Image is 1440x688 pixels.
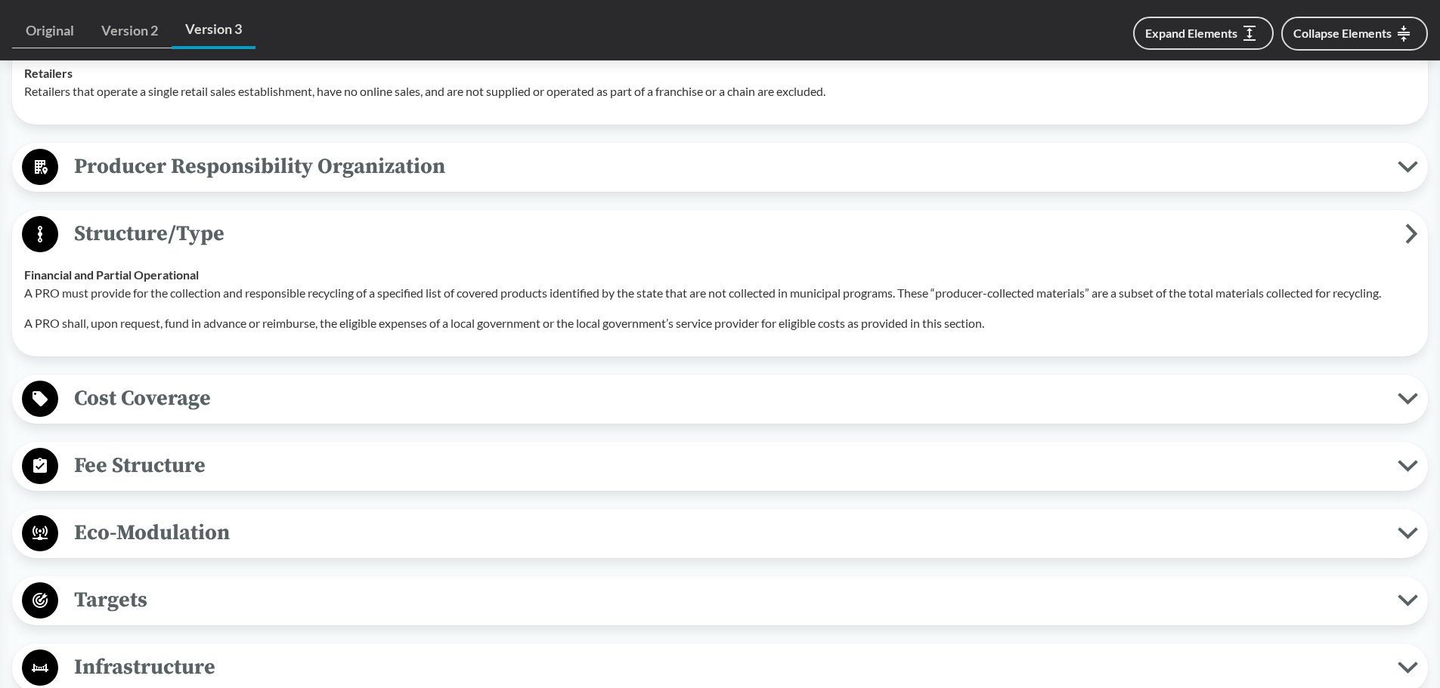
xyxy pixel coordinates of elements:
[58,381,1398,415] span: Cost Coverage
[17,215,1423,254] button: Structure/Type
[17,649,1423,687] button: Infrastructure
[58,217,1405,251] span: Structure/Type
[172,12,255,49] a: Version 3
[17,582,1423,620] button: Targets
[24,314,1416,332] p: A PRO shall, upon request, fund in advance or reimburse, the eligible expenses of a local governm...
[12,14,88,48] a: Original
[24,284,1416,302] p: A PRO must provide for the collection and responsible recycling of a specified list of covered pr...
[58,150,1398,184] span: Producer Responsibility Organization
[17,514,1423,553] button: Eco-Modulation
[17,447,1423,486] button: Fee Structure
[58,516,1398,550] span: Eco-Modulation
[58,449,1398,483] span: Fee Structure
[17,148,1423,187] button: Producer Responsibility Organization
[1281,17,1428,51] button: Collapse Elements
[88,14,172,48] a: Version 2
[17,380,1423,418] button: Cost Coverage
[58,583,1398,617] span: Targets
[24,82,1416,100] p: Retailers that operate a single retail sales establishment, have no online sales, and are not sup...
[24,66,73,80] strong: Retailers
[1133,17,1274,50] button: Expand Elements
[24,267,199,282] strong: Financial and Partial Operational
[58,650,1398,684] span: Infrastructure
